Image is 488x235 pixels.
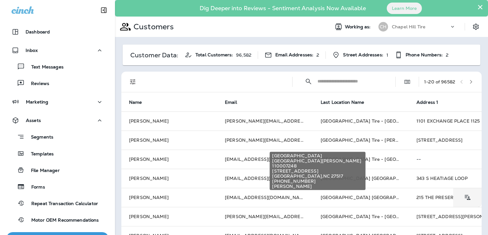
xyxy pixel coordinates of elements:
[25,81,49,87] p: Reviews
[321,137,474,143] span: [GEOGRAPHIC_DATA] Tire - [PERSON_NAME][GEOGRAPHIC_DATA]
[225,99,245,105] span: Email
[424,79,455,84] div: 1 - 20 of 96582
[321,99,373,105] span: Last Location Name
[321,118,434,124] span: [GEOGRAPHIC_DATA] Tire - [GEOGRAPHIC_DATA]
[6,60,109,73] button: Text Messages
[401,75,414,88] button: Edit Fields
[6,196,109,210] button: Repeat Transaction Calculator
[121,169,217,188] td: [PERSON_NAME]
[6,96,109,108] button: Marketing
[392,24,425,29] p: Chapel Hill Tire
[217,131,313,150] td: [PERSON_NAME][EMAIL_ADDRESS][PERSON_NAME][DOMAIN_NAME]
[416,100,438,105] span: Address 1
[406,52,443,58] span: Phone Numbers:
[343,52,383,58] span: Street Addresses:
[121,207,217,226] td: [PERSON_NAME]
[6,163,109,177] button: File Manager
[6,44,109,57] button: Inbox
[386,53,388,58] p: 1
[217,188,313,207] td: [EMAIL_ADDRESS][DOMAIN_NAME]
[131,22,174,32] p: Customers
[321,175,421,181] span: [GEOGRAPHIC_DATA] [GEOGRAPHIC_DATA]
[25,64,64,70] p: Text Messages
[26,48,38,53] p: Inbox
[25,217,99,224] p: Motor OEM Recommendations
[6,147,109,160] button: Templates
[217,207,313,226] td: [PERSON_NAME][EMAIL_ADDRESS][DOMAIN_NAME]
[272,174,363,179] span: [GEOGRAPHIC_DATA] , NC 27517
[195,52,233,58] span: Total Customers:
[446,53,448,58] p: 2
[121,188,217,207] td: [PERSON_NAME]
[275,52,313,58] span: Email Addresses:
[345,24,372,30] span: Working as:
[272,184,363,189] span: [PERSON_NAME]
[121,150,217,169] td: [PERSON_NAME]
[217,150,313,169] td: [EMAIL_ADDRESS][DOMAIN_NAME]
[121,111,217,131] td: [PERSON_NAME]
[25,151,54,157] p: Templates
[181,7,385,9] p: Dig Deeper into Reviews - Sentiment Analysis Now Available
[321,100,364,105] span: Last Location Name
[416,99,446,105] span: Address 1
[272,163,363,168] span: 110007248
[225,100,237,105] span: Email
[6,180,109,193] button: Forms
[126,75,139,88] button: Filters
[272,168,363,174] span: [STREET_ADDRESS]
[26,29,50,34] p: Dashboard
[25,201,98,207] p: Repeat Transaction Calculator
[6,114,109,127] button: Assets
[316,53,319,58] p: 2
[95,4,113,17] button: Collapse Sidebar
[26,99,48,104] p: Marketing
[129,100,142,105] span: Name
[217,111,313,131] td: [PERSON_NAME][EMAIL_ADDRESS][PERSON_NAME][DOMAIN_NAME]
[321,195,461,200] span: [GEOGRAPHIC_DATA] [GEOGRAPHIC_DATA][PERSON_NAME]
[6,25,109,38] button: Dashboard
[236,53,251,58] p: 96,582
[129,99,150,105] span: Name
[26,118,41,123] p: Assets
[272,179,363,184] span: [PHONE_NUMBER]
[321,156,434,162] span: [GEOGRAPHIC_DATA] Tire - [GEOGRAPHIC_DATA]
[25,168,60,174] p: File Manager
[302,75,315,88] button: Collapse Search
[25,184,45,190] p: Forms
[321,214,434,219] span: [GEOGRAPHIC_DATA] Tire - [GEOGRAPHIC_DATA]
[6,213,109,226] button: Motor OEM Recommendations
[272,153,363,163] span: [GEOGRAPHIC_DATA] [GEOGRAPHIC_DATA][PERSON_NAME]
[25,134,53,141] p: Segments
[130,53,178,58] p: Customer Data:
[387,3,422,14] button: Learn More
[378,22,388,32] div: CH
[121,131,217,150] td: [PERSON_NAME]
[461,191,474,204] button: Customer Details
[470,21,482,32] button: Settings
[6,130,109,144] button: Segments
[6,76,109,90] button: Reviews
[477,2,483,12] button: Close
[217,169,313,188] td: [EMAIL_ADDRESS][DOMAIN_NAME]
